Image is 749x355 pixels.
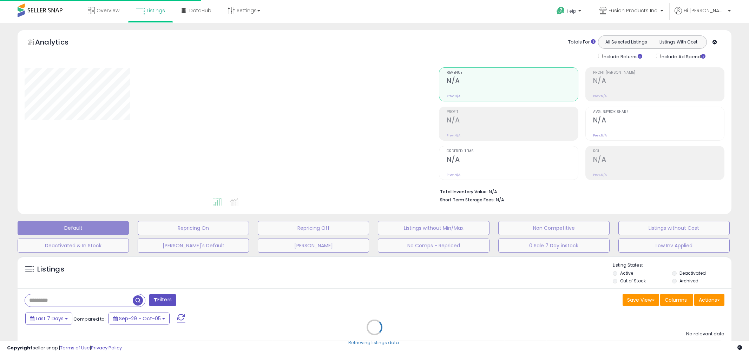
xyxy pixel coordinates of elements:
small: Prev: N/A [593,133,607,138]
strong: Copyright [7,344,33,351]
button: Low Inv Applied [618,239,730,253]
span: Listings [147,7,165,14]
i: Get Help [556,6,565,15]
span: Overview [97,7,119,14]
small: Prev: N/A [593,173,607,177]
div: Totals For [568,39,596,46]
button: Non Competitive [498,221,610,235]
button: All Selected Listings [600,38,652,47]
span: Revenue [447,71,578,75]
span: Fusion Products Inc. [609,7,658,14]
button: Listings without Min/Max [378,221,489,235]
button: Deactivated & In Stock [18,239,129,253]
li: N/A [440,187,719,195]
h2: N/A [447,77,578,86]
div: Include Ad Spend [651,52,717,60]
span: Avg. Buybox Share [593,110,724,114]
button: Default [18,221,129,235]
h5: Analytics [35,37,82,49]
h2: N/A [593,77,724,86]
div: Retrieving listings data.. [348,340,401,346]
button: Listings With Cost [652,38,704,47]
small: Prev: N/A [447,133,460,138]
b: Total Inventory Value: [440,189,488,195]
h2: N/A [593,155,724,165]
button: Repricing Off [258,221,369,235]
span: ROI [593,149,724,153]
small: Prev: N/A [447,173,460,177]
button: 0 Sale 7 Day instock [498,239,610,253]
span: Hi [PERSON_NAME] [684,7,726,14]
b: Short Term Storage Fees: [440,197,495,203]
button: Repricing On [138,221,249,235]
a: Help [551,1,588,23]
span: N/A [496,196,504,203]
button: [PERSON_NAME] [258,239,369,253]
h2: N/A [447,116,578,126]
small: Prev: N/A [593,94,607,98]
button: [PERSON_NAME]'s Default [138,239,249,253]
a: Hi [PERSON_NAME] [675,7,731,23]
small: Prev: N/A [447,94,460,98]
div: Include Returns [593,52,651,60]
button: Listings without Cost [618,221,730,235]
button: No Comps - Repriced [378,239,489,253]
h2: N/A [593,116,724,126]
div: seller snap | | [7,345,122,351]
span: Help [567,8,576,14]
span: Profit [447,110,578,114]
span: Ordered Items [447,149,578,153]
span: DataHub [189,7,211,14]
h2: N/A [447,155,578,165]
span: Profit [PERSON_NAME] [593,71,724,75]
